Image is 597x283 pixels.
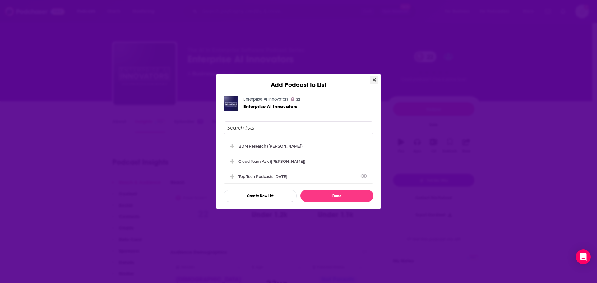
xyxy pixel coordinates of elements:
div: Top Tech Podcasts [DATE] [238,174,291,179]
div: Add Podcast to List [216,74,381,89]
span: 22 [296,98,300,101]
img: Enterprise AI Innovators [224,96,238,111]
input: Search lists [224,121,373,134]
a: Enterprise AI Innovators [243,97,288,102]
div: Add Podcast To List [224,121,373,202]
div: Cloud Team ask ([PERSON_NAME]) [238,159,305,164]
div: BDM Research (Vincent) [224,139,373,153]
div: Top Tech Podcasts Jan 2025 [224,170,373,183]
a: 22 [291,97,300,101]
div: BDM Research ([PERSON_NAME]) [238,144,303,148]
button: Create New List [224,190,297,202]
div: Cloud Team ask (Austin Stewart) [224,154,373,168]
button: Done [300,190,373,202]
a: Enterprise AI Innovators [243,104,297,109]
button: Close [370,76,378,84]
div: Open Intercom Messenger [576,249,591,264]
